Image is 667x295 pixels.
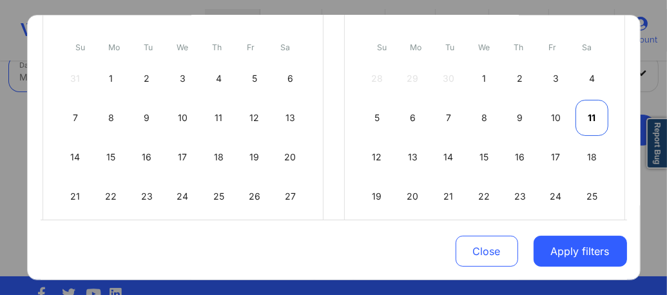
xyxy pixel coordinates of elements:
[575,178,608,214] div: Sat Oct 25 2025
[166,178,199,214] div: Wed Sep 24 2025
[468,178,501,214] div: Wed Oct 22 2025
[549,43,557,52] abbr: Friday
[396,218,429,254] div: Mon Oct 27 2025
[202,61,235,97] div: Thu Sep 04 2025
[361,139,394,175] div: Sun Oct 12 2025
[539,61,572,97] div: Fri Oct 03 2025
[582,43,592,52] abbr: Saturday
[274,61,307,97] div: Sat Sep 06 2025
[575,139,608,175] div: Sat Oct 18 2025
[238,139,271,175] div: Fri Sep 19 2025
[456,236,518,267] button: Close
[274,178,307,214] div: Sat Sep 27 2025
[59,178,92,214] div: Sun Sep 21 2025
[238,61,271,97] div: Fri Sep 05 2025
[238,178,271,214] div: Fri Sep 26 2025
[377,43,387,52] abbr: Sunday
[166,61,199,97] div: Wed Sep 03 2025
[131,100,164,136] div: Tue Sep 09 2025
[274,139,307,175] div: Sat Sep 20 2025
[95,178,128,214] div: Mon Sep 22 2025
[202,178,235,214] div: Thu Sep 25 2025
[504,218,537,254] div: Thu Oct 30 2025
[95,218,128,254] div: Mon Sep 29 2025
[539,100,572,136] div: Fri Oct 10 2025
[75,43,85,52] abbr: Sunday
[504,178,537,214] div: Thu Oct 23 2025
[361,178,394,214] div: Sun Oct 19 2025
[539,139,572,175] div: Fri Oct 17 2025
[212,43,222,52] abbr: Thursday
[539,218,572,254] div: Fri Oct 31 2025
[432,100,465,136] div: Tue Oct 07 2025
[468,100,501,136] div: Wed Oct 08 2025
[514,43,523,52] abbr: Thursday
[432,139,465,175] div: Tue Oct 14 2025
[144,43,153,52] abbr: Tuesday
[361,218,394,254] div: Sun Oct 26 2025
[468,61,501,97] div: Wed Oct 01 2025
[95,139,128,175] div: Mon Sep 15 2025
[131,218,164,254] div: Tue Sep 30 2025
[131,61,164,97] div: Tue Sep 02 2025
[504,100,537,136] div: Thu Oct 09 2025
[361,100,394,136] div: Sun Oct 05 2025
[95,100,128,136] div: Mon Sep 08 2025
[109,43,121,52] abbr: Monday
[432,178,465,214] div: Tue Oct 21 2025
[575,100,608,136] div: Sat Oct 11 2025
[177,43,189,52] abbr: Wednesday
[131,139,164,175] div: Tue Sep 16 2025
[274,100,307,136] div: Sat Sep 13 2025
[504,61,537,97] div: Thu Oct 02 2025
[59,100,92,136] div: Sun Sep 07 2025
[446,43,455,52] abbr: Tuesday
[166,100,199,136] div: Wed Sep 10 2025
[504,139,537,175] div: Thu Oct 16 2025
[59,218,92,254] div: Sun Sep 28 2025
[131,178,164,214] div: Tue Sep 23 2025
[396,100,429,136] div: Mon Oct 06 2025
[411,43,422,52] abbr: Monday
[280,43,290,52] abbr: Saturday
[238,100,271,136] div: Fri Sep 12 2025
[432,218,465,254] div: Tue Oct 28 2025
[539,178,572,214] div: Fri Oct 24 2025
[396,139,429,175] div: Mon Oct 13 2025
[468,139,501,175] div: Wed Oct 15 2025
[166,139,199,175] div: Wed Sep 17 2025
[396,178,429,214] div: Mon Oct 20 2025
[468,218,501,254] div: Wed Oct 29 2025
[95,61,128,97] div: Mon Sep 01 2025
[59,139,92,175] div: Sun Sep 14 2025
[534,236,627,267] button: Apply filters
[247,43,255,52] abbr: Friday
[479,43,490,52] abbr: Wednesday
[202,100,235,136] div: Thu Sep 11 2025
[575,61,608,97] div: Sat Oct 04 2025
[202,139,235,175] div: Thu Sep 18 2025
